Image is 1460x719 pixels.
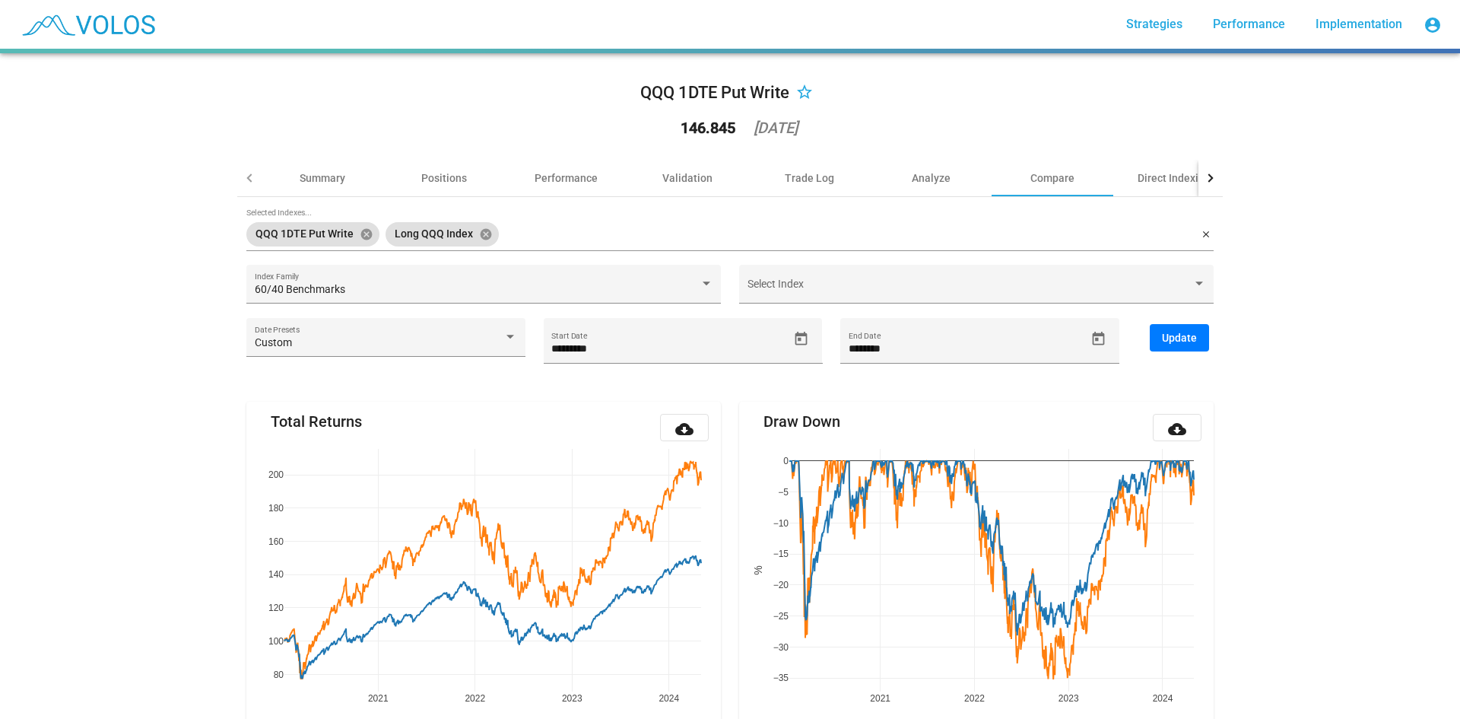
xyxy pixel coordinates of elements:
mat-chip: QQQ 1DTE Put Write [246,222,379,247]
div: Validation [662,170,713,186]
div: QQQ 1DTE Put Write [640,81,789,105]
span: Custom [255,336,292,348]
a: Implementation [1303,11,1414,38]
div: Compare [1030,170,1074,186]
div: Performance [535,170,598,186]
mat-icon: close [1201,229,1211,241]
button: Open calendar [788,326,814,352]
button: Update [1150,324,1209,352]
span: Implementation [1316,17,1402,31]
div: Analyze [912,170,951,186]
div: Direct Indexing [1138,170,1211,186]
mat-icon: account_circle [1423,16,1442,34]
mat-icon: cloud_download [1168,420,1186,438]
a: Strategies [1114,11,1195,38]
mat-icon: cancel [360,227,373,241]
div: [DATE] [754,120,798,135]
div: 146.845 [681,120,735,135]
div: Positions [421,170,467,186]
mat-icon: star_border [795,84,814,103]
div: Trade Log [785,170,834,186]
mat-card-title: Draw Down [763,414,840,429]
a: Performance [1201,11,1297,38]
img: blue_transparent.png [12,5,163,43]
mat-icon: cloud_download [675,420,693,438]
span: Update [1162,332,1197,344]
span: Strategies [1126,17,1182,31]
mat-icon: cancel [479,227,493,241]
button: Open calendar [1085,326,1112,352]
mat-card-title: Total Returns [271,414,362,429]
span: Performance [1213,17,1285,31]
div: Summary [300,170,345,186]
span: 60/40 Benchmarks [255,283,345,295]
mat-chip: Long QQQ Index [386,222,499,247]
